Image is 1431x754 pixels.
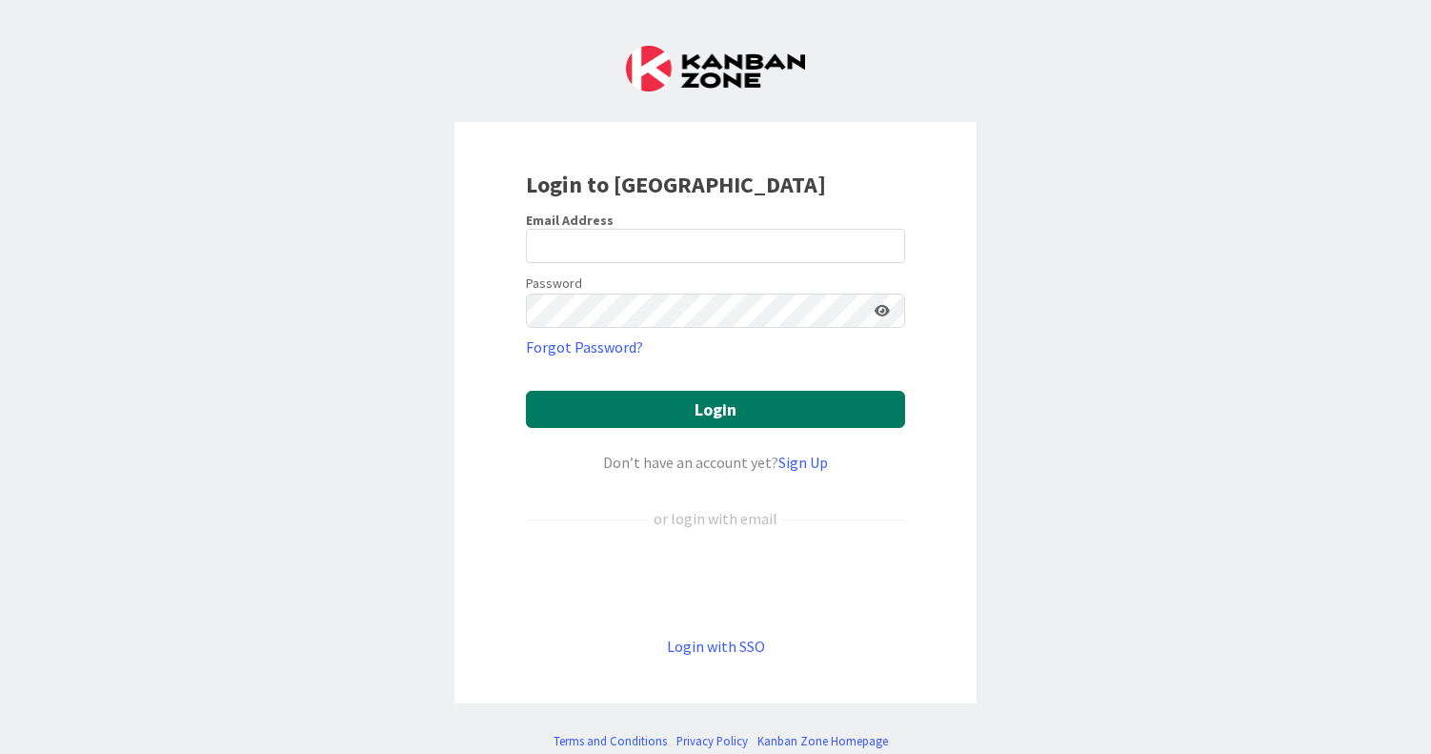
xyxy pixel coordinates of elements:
[526,451,905,474] div: Don’t have an account yet?
[649,507,782,530] div: or login with email
[516,561,915,603] iframe: Sign in with Google Button
[778,453,828,472] a: Sign Up
[526,170,826,199] b: Login to [GEOGRAPHIC_DATA]
[757,732,888,750] a: Kanban Zone Homepage
[526,212,614,229] label: Email Address
[676,732,748,750] a: Privacy Policy
[526,391,905,428] button: Login
[554,732,667,750] a: Terms and Conditions
[526,336,643,358] a: Forgot Password?
[667,637,765,656] a: Login with SSO
[526,274,582,294] label: Password
[626,46,805,92] img: Kanban Zone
